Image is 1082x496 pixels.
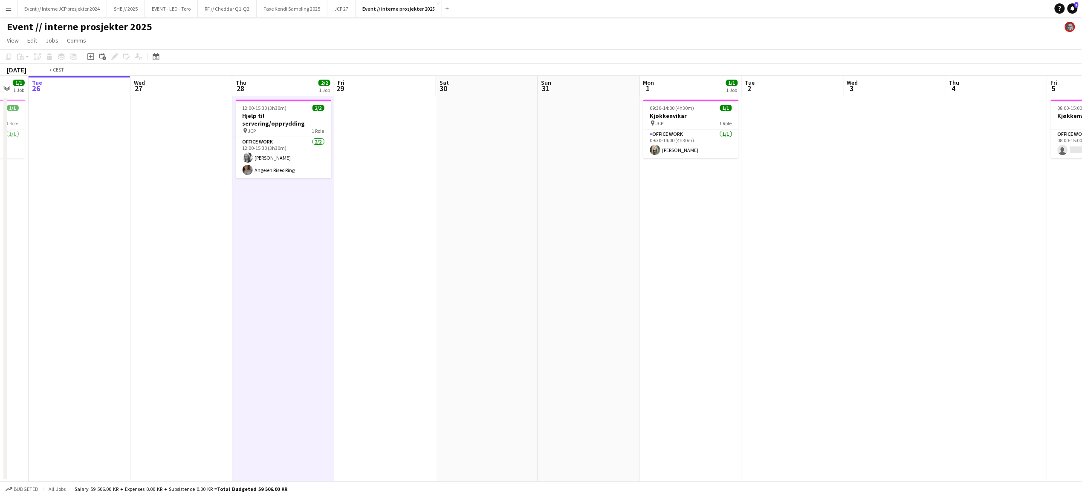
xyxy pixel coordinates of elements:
[7,20,152,33] h1: Event // interne prosjekter 2025
[46,37,58,44] span: Jobs
[3,35,22,46] a: View
[133,83,145,93] span: 27
[312,105,324,111] span: 2/2
[949,79,960,86] span: Thu
[643,79,654,86] span: Mon
[217,486,287,492] span: Total Budgeted 59 506.00 KR
[720,120,732,126] span: 1 Role
[47,486,67,492] span: All jobs
[1068,3,1078,14] a: 3
[356,0,442,17] button: Event // interne prosjekter 2025
[846,83,858,93] span: 3
[7,105,19,111] span: 1/1
[42,35,62,46] a: Jobs
[107,0,145,17] button: SHE // 2025
[64,35,90,46] a: Comms
[13,87,24,93] div: 1 Job
[234,83,246,93] span: 28
[145,0,198,17] button: EVENT - LED - Toro
[643,112,739,120] h3: Kjøkkenvikar
[948,83,960,93] span: 4
[438,83,449,93] span: 30
[31,83,42,93] span: 26
[248,128,256,134] span: JCP
[312,128,324,134] span: 1 Role
[7,37,19,44] span: View
[650,105,694,111] span: 09:30-14:00 (4h30m)
[744,83,755,93] span: 2
[1075,2,1079,8] span: 3
[67,37,86,44] span: Comms
[1051,79,1058,86] span: Fri
[32,79,42,86] span: Tue
[27,37,37,44] span: Edit
[4,485,40,494] button: Budgeted
[14,486,38,492] span: Budgeted
[53,66,64,73] div: CEST
[656,120,664,126] span: JCP
[318,80,330,86] span: 2/2
[13,80,25,86] span: 1/1
[540,83,552,93] span: 31
[726,80,738,86] span: 1/1
[236,79,246,86] span: Thu
[720,105,732,111] span: 1/1
[541,79,552,86] span: Sun
[236,137,331,178] app-card-role: Office work2/212:00-15:30 (3h30m)[PERSON_NAME]Angelen Riseo Ring
[134,79,145,86] span: Wed
[643,129,739,158] app-card-role: Office work1/109:30-14:00 (4h30m)[PERSON_NAME]
[1050,83,1058,93] span: 5
[642,83,654,93] span: 1
[198,0,257,17] button: RF // Cheddar Q1-Q2
[338,79,344,86] span: Fri
[319,87,330,93] div: 1 Job
[745,79,755,86] span: Tue
[643,100,739,158] app-job-card: 09:30-14:00 (4h30m)1/1Kjøkkenvikar JCP1 RoleOffice work1/109:30-14:00 (4h30m)[PERSON_NAME]
[236,112,331,127] h3: Hjelp til servering/opprydding
[336,83,344,93] span: 29
[7,66,26,74] div: [DATE]
[726,87,738,93] div: 1 Job
[24,35,41,46] a: Edit
[1065,22,1075,32] app-user-avatar: Julie Minken
[847,79,858,86] span: Wed
[6,120,19,126] span: 1 Role
[236,100,331,178] app-job-card: 12:00-15:30 (3h30m)2/2Hjelp til servering/opprydding JCP1 RoleOffice work2/212:00-15:30 (3h30m)[P...
[327,0,356,17] button: JCP 27
[17,0,107,17] button: Event // Interne JCP prosjekter 2024
[75,486,287,492] div: Salary 59 506.00 KR + Expenses 0.00 KR + Subsistence 0.00 KR =
[257,0,327,17] button: Faxe Kondi Sampling 2025
[243,105,287,111] span: 12:00-15:30 (3h30m)
[440,79,449,86] span: Sat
